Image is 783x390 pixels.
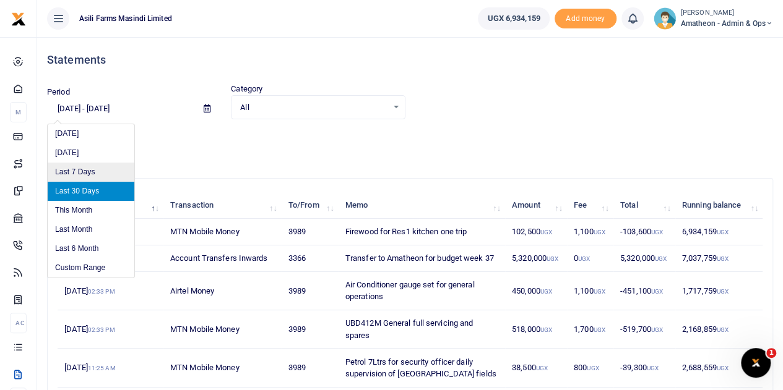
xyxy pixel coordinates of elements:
small: UGX [717,229,729,235]
small: UGX [651,288,663,295]
td: Firewood for Res1 kitchen one trip [339,219,505,245]
li: [DATE] [48,143,134,163]
td: 7,037,759 [675,245,763,272]
p: Download [47,134,773,147]
small: UGX [717,255,729,262]
th: Amount: activate to sort column ascending [505,192,567,219]
small: 02:33 PM [88,326,115,333]
li: Last 6 Month [48,239,134,258]
td: 450,000 [505,272,567,310]
td: 1,100 [567,219,613,245]
li: Last 30 Days [48,182,134,201]
td: -519,700 [613,310,675,349]
td: 5,320,000 [613,245,675,272]
small: [PERSON_NAME] [681,8,773,19]
li: Wallet ballance [473,7,554,30]
img: profile-user [654,7,676,30]
td: 3366 [282,245,339,272]
td: MTN Mobile Money [163,310,282,349]
td: 3989 [282,349,339,387]
li: Custom Range [48,258,134,278]
td: 518,000 [505,310,567,349]
small: UGX [717,326,729,333]
span: Amatheon - Admin & Ops [681,18,773,29]
td: [DATE] [58,272,163,310]
small: UGX [547,255,558,262]
td: 5,320,000 [505,245,567,272]
th: Fee: activate to sort column ascending [567,192,613,219]
small: UGX [651,326,663,333]
td: 0 [567,245,613,272]
td: 1,700 [567,310,613,349]
label: Period [47,86,70,98]
th: Running balance: activate to sort column ascending [675,192,763,219]
td: UBD412M General full servicing and spares [339,310,505,349]
td: -451,100 [613,272,675,310]
a: UGX 6,934,159 [478,7,549,30]
td: 102,500 [505,219,567,245]
span: All [240,101,387,114]
li: Ac [10,313,27,333]
td: 800 [567,349,613,387]
td: 3989 [282,310,339,349]
small: UGX [536,365,548,371]
td: 2,688,559 [675,349,763,387]
h4: Statements [47,53,773,67]
td: 6,934,159 [675,219,763,245]
td: Airtel Money [163,272,282,310]
span: UGX 6,934,159 [487,12,540,25]
li: [DATE] [48,124,134,143]
th: Total: activate to sort column ascending [613,192,675,219]
td: Transfer to Amatheon for budget week 37 [339,245,505,272]
small: UGX [593,326,605,333]
span: 1 [766,348,776,358]
td: [DATE] [58,349,163,387]
td: -103,600 [613,219,675,245]
th: Transaction: activate to sort column ascending [163,192,282,219]
td: 3989 [282,272,339,310]
th: Memo: activate to sort column ascending [339,192,505,219]
small: UGX [540,288,552,295]
li: M [10,102,27,122]
td: Account Transfers Inwards [163,245,282,272]
a: profile-user [PERSON_NAME] Amatheon - Admin & Ops [654,7,773,30]
small: UGX [540,326,552,333]
small: UGX [717,365,729,371]
li: Toup your wallet [555,9,616,29]
li: Last 7 Days [48,163,134,182]
li: Last Month [48,220,134,239]
td: 3989 [282,219,339,245]
small: UGX [717,288,729,295]
td: 1,100 [567,272,613,310]
td: -39,300 [613,349,675,387]
small: UGX [593,229,605,235]
small: UGX [540,229,552,235]
td: [DATE] [58,310,163,349]
li: This Month [48,201,134,220]
small: UGX [593,288,605,295]
label: Category [231,83,262,95]
a: logo-small logo-large logo-large [11,14,26,23]
span: Asili Farms Masindi Limited [74,13,177,24]
small: UGX [578,255,590,262]
small: 02:33 PM [88,288,115,295]
iframe: Intercom live chat [741,348,771,378]
small: 11:25 AM [88,365,116,371]
td: Petrol 7Ltrs for security officer daily supervision of [GEOGRAPHIC_DATA] fields [339,349,505,387]
small: UGX [655,255,667,262]
td: Air Conditioner gauge set for general operations [339,272,505,310]
small: UGX [647,365,659,371]
td: MTN Mobile Money [163,349,282,387]
td: MTN Mobile Money [163,219,282,245]
small: UGX [651,229,663,235]
td: 1,717,759 [675,272,763,310]
th: To/From: activate to sort column ascending [282,192,339,219]
td: 38,500 [505,349,567,387]
img: logo-small [11,12,26,27]
input: select period [47,98,194,119]
small: UGX [587,365,599,371]
td: 2,168,859 [675,310,763,349]
a: Add money [555,13,616,22]
span: Add money [555,9,616,29]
